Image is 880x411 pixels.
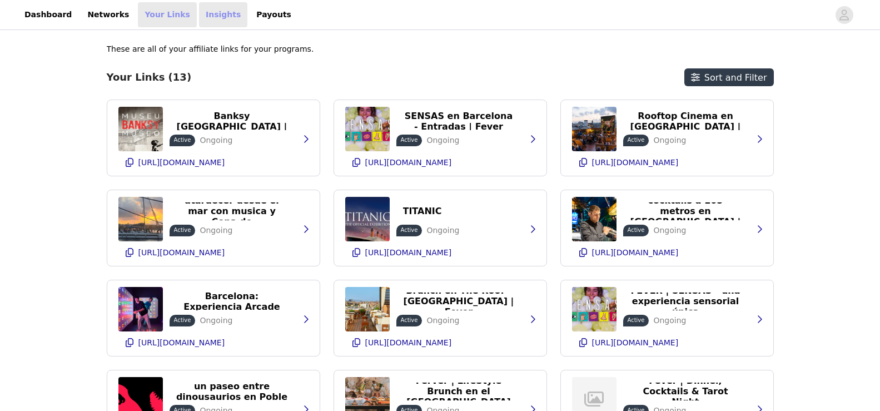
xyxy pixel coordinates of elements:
button: Entradas Open-Air Rooftop Cinema en [GEOGRAPHIC_DATA] | Fever [623,112,748,130]
p: Active [401,136,418,144]
button: [URL][DOMAIN_NAME] [345,244,535,261]
p: Ongoing [200,225,232,236]
p: [URL][DOMAIN_NAME] [365,248,452,257]
a: Your Links [138,2,197,27]
button: Entradas Museo Banksy [GEOGRAPHIC_DATA] | Fever [170,112,295,130]
button: [URL][DOMAIN_NAME] [572,244,762,261]
p: Entradas SPARK81 Barcelona: Experiencia Arcade Inmersiva | Fever [176,280,288,323]
p: Active [401,226,418,234]
p: Active [174,226,191,234]
button: SENSAS en Barcelona - Entradas | Fever [396,112,521,130]
img: Entradas SPARK81 Barcelona: Experiencia Arcade Inmersiva | Fever [118,287,163,331]
div: avatar [839,6,849,24]
button: [GEOGRAPHIC_DATA]: Maravíllate con el atardecer desde el mar con musica y Copa de [PERSON_NAME]! ... [170,202,295,220]
h3: Your Links (13) [107,71,192,83]
p: These are all of your affiliate links for your programs. [107,43,314,55]
a: Payouts [250,2,298,27]
p: [URL][DOMAIN_NAME] [138,248,225,257]
p: SENSAS en Barcelona - Entradas | Fever [403,111,515,132]
p: Masterclass 3 cocktails a 105 metros en [GEOGRAPHIC_DATA] | Fever [630,185,742,237]
p: Entradas Open-Air Rooftop Cinema en [GEOGRAPHIC_DATA] | Fever [630,100,742,142]
p: Ongoing [653,315,686,326]
p: Active [401,316,418,324]
p: Active [174,136,191,144]
img: SENSAS en Barcelona - Entradas | Fever [345,107,390,151]
p: [URL][DOMAIN_NAME] [592,338,679,347]
p: Brunch en The Roof - [GEOGRAPHIC_DATA] | Fever [403,285,515,317]
a: Networks [81,2,136,27]
p: Ongoing [653,135,686,146]
button: Ferver | LifeStyle Brunch en el [GEOGRAPHIC_DATA] [396,383,521,400]
img: Masterclass 3 cocktails a 105 metros en Barcelona | Fever [572,197,617,241]
button: Fever | Expo Dinos: un paseo entre dinousaurios en Poble Espanyol [170,383,295,400]
img: SENSAS en Barcelona - Entradas | Fever [572,287,617,331]
button: Fever | Dinner, Cocktails & Tarot Night [623,383,748,400]
button: [URL][DOMAIN_NAME] [572,153,762,171]
p: Ongoing [200,135,232,146]
p: Ongoing [426,225,459,236]
p: Ferver | LifeStyle Brunch en el [GEOGRAPHIC_DATA] [403,375,515,407]
button: Brunch en The Roof - [GEOGRAPHIC_DATA] | Fever [396,293,521,310]
p: [URL][DOMAIN_NAME] [138,158,225,167]
p: Active [628,316,645,324]
p: Ongoing [426,135,459,146]
p: [URL][DOMAIN_NAME] [365,158,452,167]
button: [URL][DOMAIN_NAME] [345,334,535,351]
p: [URL][DOMAIN_NAME] [592,248,679,257]
button: Entradas SPARK81 Barcelona: Experiencia Arcade Inmersiva | Fever [170,293,295,310]
img: Barcelona: Maravíllate con el atardecer desde el mar con musica y Copa de Bienvenida! - | Fever [118,197,163,241]
button: FEVER | SENSAS - una experiencia sensorial única [623,293,748,310]
a: Dashboard [18,2,78,27]
img: Entradas TITANIC: THE OFFICIAL EXHIBITION en Barcelona | Fever [345,197,390,241]
button: [URL][DOMAIN_NAME] [118,244,309,261]
p: Active [174,316,191,324]
img: Brunch en The Roof - Barcelona | Fever [345,287,390,331]
button: [URL][DOMAIN_NAME] [118,334,309,351]
p: Active [628,226,645,234]
button: [URL][DOMAIN_NAME] [118,153,309,171]
p: [GEOGRAPHIC_DATA]: Maravíllate con el atardecer desde el mar con musica y Copa de [PERSON_NAME]! ... [176,174,288,248]
button: [URL][DOMAIN_NAME] [345,153,535,171]
p: Ongoing [200,315,232,326]
p: [URL][DOMAIN_NAME] [592,158,679,167]
a: Insights [199,2,247,27]
button: [URL][DOMAIN_NAME] [572,334,762,351]
p: Active [628,136,645,144]
p: Ongoing [653,225,686,236]
p: [URL][DOMAIN_NAME] [365,338,452,347]
p: Entradas Museo Banksy [GEOGRAPHIC_DATA] | Fever [176,100,288,142]
button: Masterclass 3 cocktails a 105 metros en [GEOGRAPHIC_DATA] | Fever [623,202,748,220]
button: Sort and Filter [684,68,774,86]
p: Fever | Dinner, Cocktails & Tarot Night [630,375,742,407]
p: FEVER | SENSAS - una experiencia sensorial única [630,285,742,317]
p: TITANIC [403,206,442,216]
button: TITANIC [396,202,449,220]
p: [URL][DOMAIN_NAME] [138,338,225,347]
img: Entradas Museo Banksy Barcelona | Fever [118,107,163,151]
img: Entradas Open-Air Rooftop Cinema en El Palace Barcelona | Fever [572,107,617,151]
p: Ongoing [426,315,459,326]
